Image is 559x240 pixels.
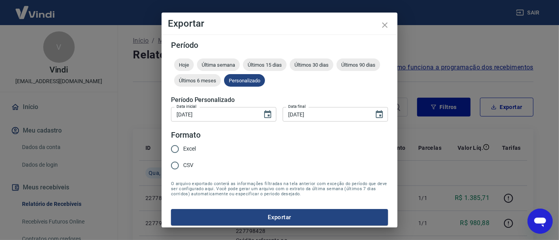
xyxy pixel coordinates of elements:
span: Excel [183,145,196,153]
label: Data final [288,104,306,109]
button: Choose date, selected date is 15 de set de 2025 [260,107,276,122]
h5: Período Personalizado [171,96,388,104]
div: Últimos 15 dias [243,58,287,71]
h4: Exportar [168,19,391,28]
span: Últimos 15 dias [243,62,287,68]
legend: Formato [171,129,200,141]
span: Personalizado [224,78,265,84]
button: Exportar [171,209,388,225]
span: CSV [183,161,193,169]
label: Data inicial [177,104,197,109]
span: O arquivo exportado conterá as informações filtradas na tela anterior com exceção do período que ... [171,181,388,196]
div: Últimos 6 meses [174,74,221,87]
input: DD/MM/YYYY [283,107,368,122]
div: Últimos 90 dias [337,58,380,71]
span: Últimos 30 dias [290,62,333,68]
iframe: Botão para abrir a janela de mensagens [528,209,553,234]
span: Últimos 6 meses [174,78,221,84]
button: close [375,16,394,35]
div: Personalizado [224,74,265,87]
div: Últimos 30 dias [290,58,333,71]
span: Hoje [174,62,194,68]
button: Choose date, selected date is 17 de set de 2025 [371,107,387,122]
span: Últimos 90 dias [337,62,380,68]
input: DD/MM/YYYY [171,107,257,122]
div: Última semana [197,58,240,71]
div: Hoje [174,58,194,71]
span: Última semana [197,62,240,68]
h5: Período [171,41,388,49]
